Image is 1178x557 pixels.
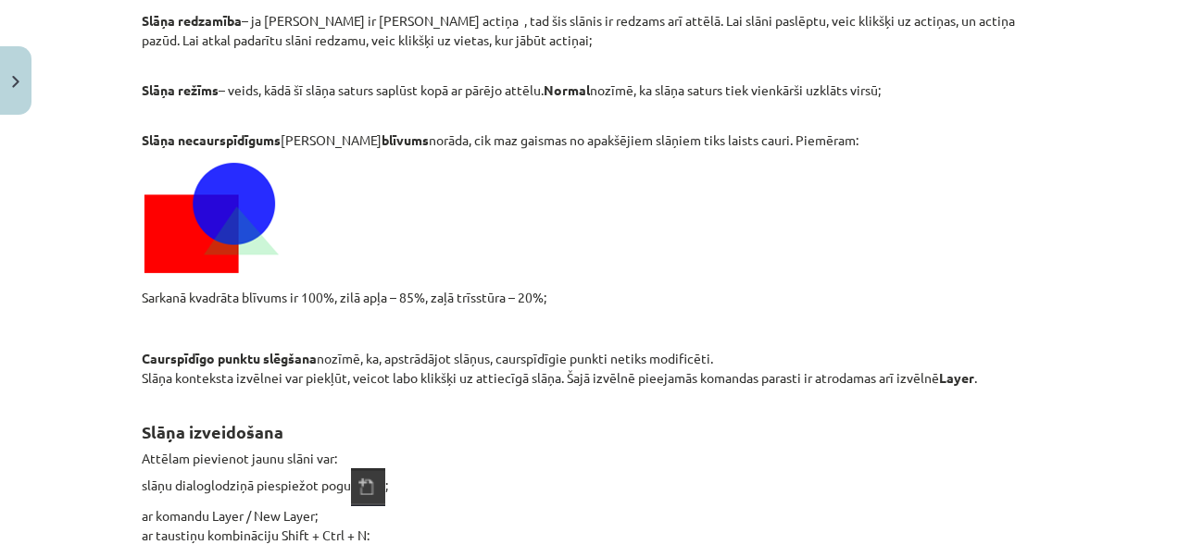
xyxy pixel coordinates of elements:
p: [PERSON_NAME] norāda, cik maz gaismas no apakšējiem slāņiem tiks laists cauri. Piemēram: [142,111,1036,150]
strong: Normal [544,81,590,98]
p: – veids, kādā šī slāņa saturs saplūst kopā ar pārējo attēlu. nozīmē, ka slāņa saturs tiek vienkār... [142,61,1036,100]
strong: Caurspīdīgo punktu slēgšana [142,350,317,366]
p: Attēlam pievienot jaunu slāni var: slāņu dialoglodziņā piespiežot pogu ; ar komandu Layer / New L... [142,449,1036,545]
strong: Slāņa režīms [142,81,219,98]
strong: Slāņa necaurspīdīgums [142,131,281,148]
strong: Slāņa izveidošana [142,421,283,442]
p: Sarkanā kvadrāta blīvums ir 100%, zilā apļa – 85%, zaļā trīsstūra – 20%; [142,288,1036,307]
strong: Slāņa redzamība [142,12,242,29]
p: nozīmē, ka, apstrādājot slāņus, caurspīdīgie punkti netiks modificēti. Slāņa konteksta izvēlnei v... [142,349,1036,388]
img: icon-close-lesson-0947bae3869378f0d4975bcd49f059093ad1ed9edebbc8119c70593378902aed.svg [12,76,19,88]
strong: blīvums [382,131,429,148]
strong: Layer [939,369,974,386]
